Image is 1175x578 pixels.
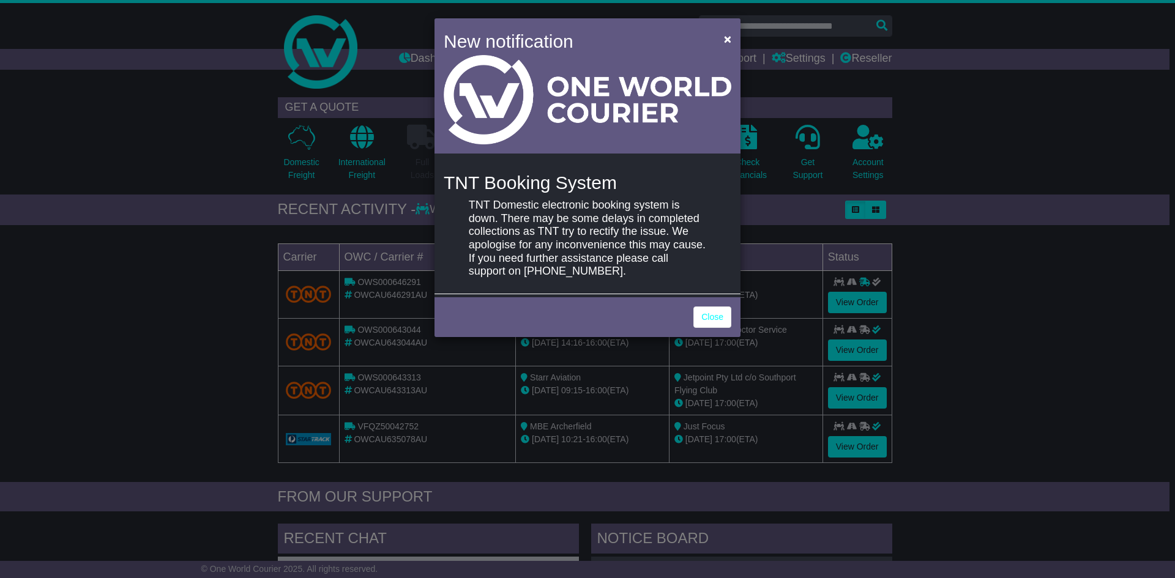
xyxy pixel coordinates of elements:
h4: TNT Booking System [444,172,731,193]
p: TNT Domestic electronic booking system is down. There may be some delays in completed collections... [469,199,706,278]
a: Close [693,306,731,328]
span: × [724,32,731,46]
button: Close [718,26,737,51]
img: Light [444,55,731,144]
h4: New notification [444,28,706,55]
